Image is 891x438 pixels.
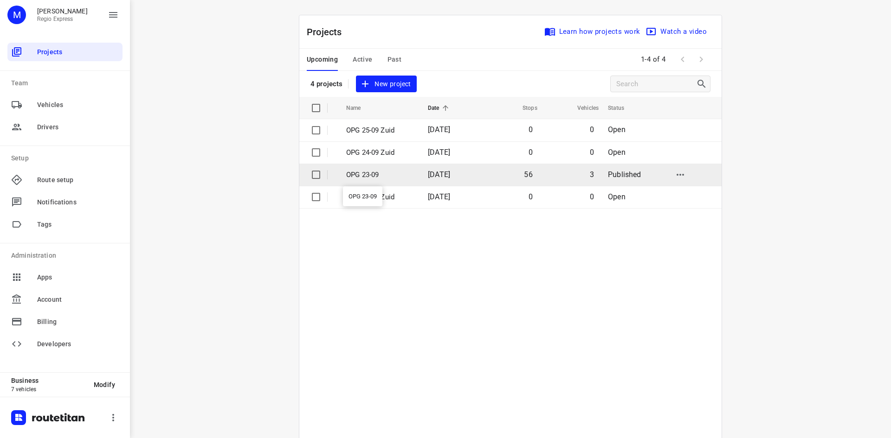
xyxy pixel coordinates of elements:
span: Notifications [37,197,119,207]
button: Modify [86,376,123,393]
p: 4 projects [310,80,342,88]
span: Tags [37,220,119,229]
span: Active [353,54,372,65]
span: 0 [529,192,533,201]
span: Upcoming [307,54,338,65]
div: M [7,6,26,24]
input: Search projects [616,77,696,91]
p: Setup [11,153,123,163]
span: 56 [524,170,532,179]
p: OPG 23-09 [346,170,414,180]
span: Date [428,102,452,114]
span: 0 [590,148,594,157]
div: Drivers [7,118,123,136]
span: Developers [37,339,119,349]
span: Open [608,148,626,157]
span: Drivers [37,122,119,132]
span: Route setup [37,175,119,185]
span: Open [608,192,626,201]
span: Projects [37,47,119,57]
p: Projects [307,25,349,39]
span: Billing [37,317,119,327]
div: Route setup [7,171,123,189]
p: OPG 23-09 Zuid [346,192,414,203]
span: Past [387,54,402,65]
span: 0 [529,125,533,134]
div: Developers [7,335,123,353]
span: Next Page [692,50,710,69]
p: OPG 25-09 Zuid [346,125,414,136]
p: Team [11,78,123,88]
span: 3 [590,170,594,179]
span: Vehicles [37,100,119,110]
span: Open [608,125,626,134]
p: 7 vehicles [11,386,86,393]
span: Stops [510,102,537,114]
span: Previous Page [673,50,692,69]
div: Projects [7,43,123,61]
p: Business [11,377,86,384]
span: [DATE] [428,192,450,201]
div: Billing [7,312,123,331]
span: [DATE] [428,148,450,157]
span: Status [608,102,636,114]
div: Account [7,290,123,309]
div: Vehicles [7,95,123,114]
span: Account [37,295,119,305]
div: Apps [7,268,123,286]
div: Search [696,78,710,89]
p: Administration [11,251,123,260]
div: Notifications [7,193,123,211]
span: Vehicles [565,102,599,114]
span: 1-4 of 4 [637,50,670,70]
span: Published [608,170,641,179]
span: 0 [590,125,594,134]
span: New project [362,78,411,90]
span: 0 [529,148,533,157]
span: Name [346,102,373,114]
span: 0 [590,192,594,201]
p: Regio Express [37,16,88,22]
p: Max Bisseling [37,7,88,15]
span: Modify [94,381,115,388]
span: [DATE] [428,125,450,134]
span: Apps [37,273,119,282]
span: [DATE] [428,170,450,179]
div: Tags [7,215,123,234]
p: OPG 24-09 Zuid [346,147,414,158]
button: New project [356,76,416,93]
